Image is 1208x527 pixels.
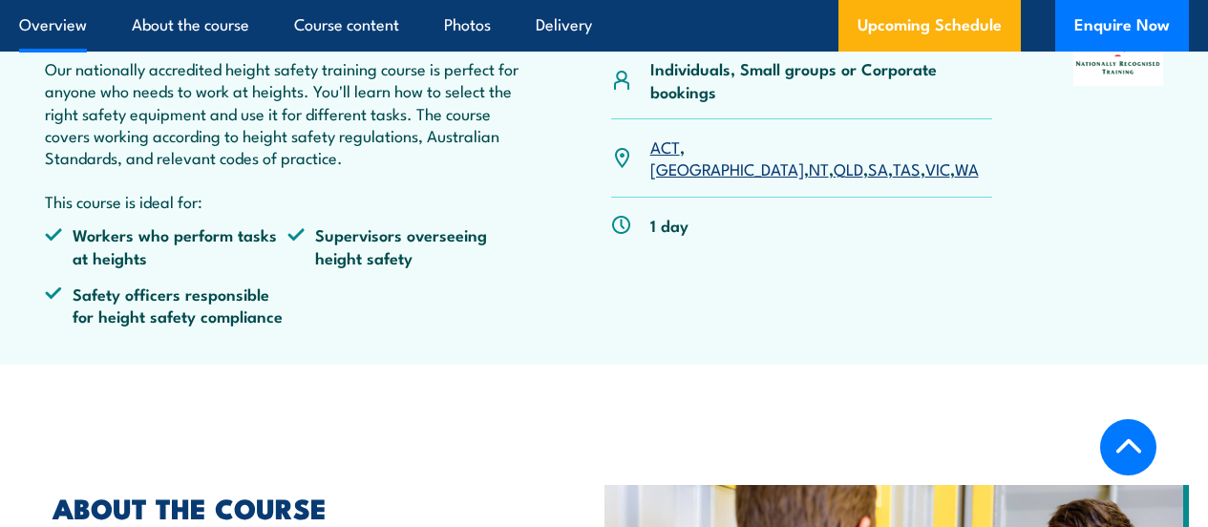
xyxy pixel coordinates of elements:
[53,495,576,519] h2: ABOUT THE COURSE
[955,157,979,179] a: WA
[45,283,287,327] li: Safety officers responsible for height safety compliance
[650,136,993,180] p: , , , , , , ,
[45,57,530,169] p: Our nationally accredited height safety training course is perfect for anyone who needs to work a...
[650,57,993,102] p: Individuals, Small groups or Corporate bookings
[925,157,950,179] a: VIC
[834,157,863,179] a: QLD
[45,190,530,212] p: This course is ideal for:
[45,223,287,268] li: Workers who perform tasks at heights
[287,223,530,268] li: Supervisors overseeing height safety
[650,135,680,158] a: ACT
[650,214,689,236] p: 1 day
[868,157,888,179] a: SA
[650,157,804,179] a: [GEOGRAPHIC_DATA]
[893,157,921,179] a: TAS
[809,157,829,179] a: NT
